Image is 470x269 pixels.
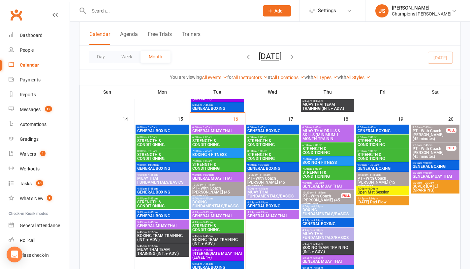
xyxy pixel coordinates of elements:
a: General attendance kiosk mode [9,218,70,233]
span: 6:00am [192,136,243,139]
span: 6:00am [357,126,408,129]
span: 4:00pm [302,205,353,208]
span: GENERAL BOXING [247,166,298,170]
span: - 9:30am [367,150,377,153]
span: Add [274,8,283,14]
span: STRENGTH & CONDITIONING [137,200,188,208]
div: FULL [446,128,456,133]
span: 4:45pm [357,197,408,200]
span: - 6:45am [312,126,322,129]
span: - 6:45am [257,126,267,129]
a: All Locations [272,75,304,80]
span: PT - With Coach [PERSON_NAME] (45 minutes) [357,176,408,188]
span: PT - With Coach [PERSON_NAME] (45 minutes) [192,186,243,198]
span: - 8:15pm [147,231,158,234]
span: MUAY THAI DRILLS & SKILLS (MINIMUM 1 MONTH TRAININ... [302,129,353,141]
div: People [20,47,34,53]
span: - 11:15am [313,191,326,194]
span: 12 [45,106,52,112]
th: Sun [80,85,135,99]
span: - 10:30am [257,164,269,166]
span: STRENGTH & CONDITIONING [247,153,298,161]
div: [PERSON_NAME] [392,5,452,11]
span: - 10:30am [146,164,159,166]
div: Payments [20,77,41,82]
span: GENERAL BOXING [192,106,243,110]
span: - 7:00am [312,144,322,147]
span: GENERAL MUAY THAI [192,176,243,180]
span: 7:00am [412,126,446,129]
span: - 6:00pm [367,187,378,190]
div: 18 [343,113,355,124]
button: Agenda [120,31,138,45]
span: 5:45pm [192,249,243,252]
button: [DATE] [259,52,282,61]
span: PT - With Coach [PERSON_NAME] (45 minutes) [412,129,446,141]
strong: with [337,75,346,80]
span: - 7:45am [202,150,212,153]
span: - 8:15pm [147,245,158,248]
div: 15 [178,113,190,124]
span: 6:00am [137,136,188,139]
span: 1 [40,151,46,156]
span: 8:30am [357,150,408,153]
span: GENERAL BOXING [137,129,188,133]
div: Calendar [20,62,39,68]
span: - 4:45pm [312,205,323,208]
span: - 4:45pm [202,197,213,200]
span: 9:30am [137,164,188,166]
span: 5:45pm [302,256,353,259]
span: STRENGTH & CONDITIONING [247,139,298,147]
button: Add [263,5,291,16]
span: 10:30am [247,173,298,176]
span: - 5:45pm [202,211,213,214]
span: 7:00am [302,158,353,161]
span: PT - With Coach [PERSON_NAME] (45 minutes) [412,147,446,159]
th: Fri [355,85,410,99]
span: GENERAL MUAY THAI [192,129,243,133]
a: Waivers 1 [9,147,70,162]
div: Workouts [20,166,40,171]
span: 6:45pm [302,100,353,103]
span: 7:00am [412,144,446,147]
span: - 6:45pm [312,256,323,259]
span: - 7:00am [202,136,212,139]
a: Gradings [9,132,70,147]
span: MUAY THAI TEAM TRAINING (INT. + ADV.) [302,103,353,110]
span: STRENGTH & CONDITIONING [137,139,188,147]
span: - 5:45pm [147,187,158,190]
span: - 7:00am [146,136,157,139]
span: GENERAL MUAY THAI [412,174,458,178]
a: Automations [9,117,70,132]
span: 4:00pm [247,187,298,190]
span: - 5:45pm [257,201,268,204]
span: STRENGTH & CONDITIONING [357,153,408,161]
span: STRENGTH & CONDITIONING [192,163,243,170]
span: 7:00am [192,160,243,163]
span: [DATE] Pad Flow [357,200,408,204]
a: Class kiosk mode [9,248,70,263]
span: - 10:30am [367,164,379,166]
span: 45 [36,180,43,186]
span: - 4:45pm [257,187,268,190]
div: What's New [20,196,44,201]
span: - 7:45pm [202,104,213,106]
a: Dashboard [9,28,70,43]
th: Thu [300,85,355,99]
span: - 10:30am [202,173,214,176]
div: 17 [288,113,300,124]
button: Trainers [182,31,201,45]
span: 6:45pm [137,245,188,248]
span: - 7:00am [367,136,377,139]
div: FULL [341,193,351,198]
span: 4:45pm [137,187,188,190]
span: BOXING TEAM TRAINING (INT. + ADV.) [302,246,353,254]
span: GENERAL MUAY THAI [302,184,353,188]
span: 9:30am [192,173,243,176]
span: 5:45pm [137,211,188,214]
div: 16 [233,113,245,124]
span: MUAY THAI FUNDAMENTALS/BASICS [247,190,298,198]
span: 6:00am [192,126,243,129]
span: - 8:00am [312,167,322,170]
span: - 7:45pm [202,262,213,265]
